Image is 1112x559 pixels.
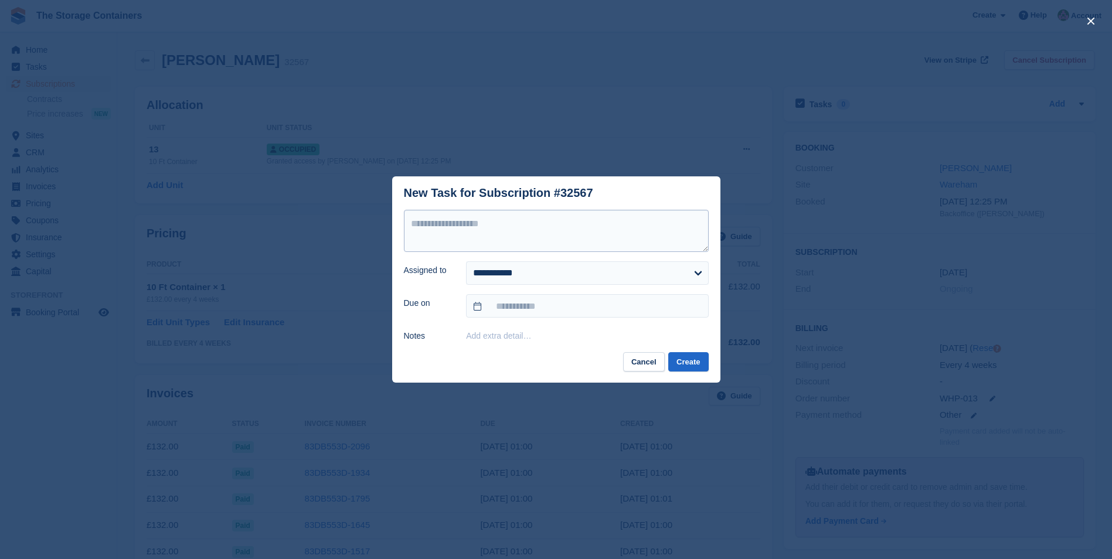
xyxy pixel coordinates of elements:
[404,330,453,342] label: Notes
[1082,12,1100,30] button: close
[404,297,453,309] label: Due on
[668,352,708,371] button: Create
[404,186,593,200] div: New Task for Subscription #32567
[404,264,453,277] label: Assigned to
[466,331,531,340] button: Add extra detail…
[623,352,665,371] button: Cancel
